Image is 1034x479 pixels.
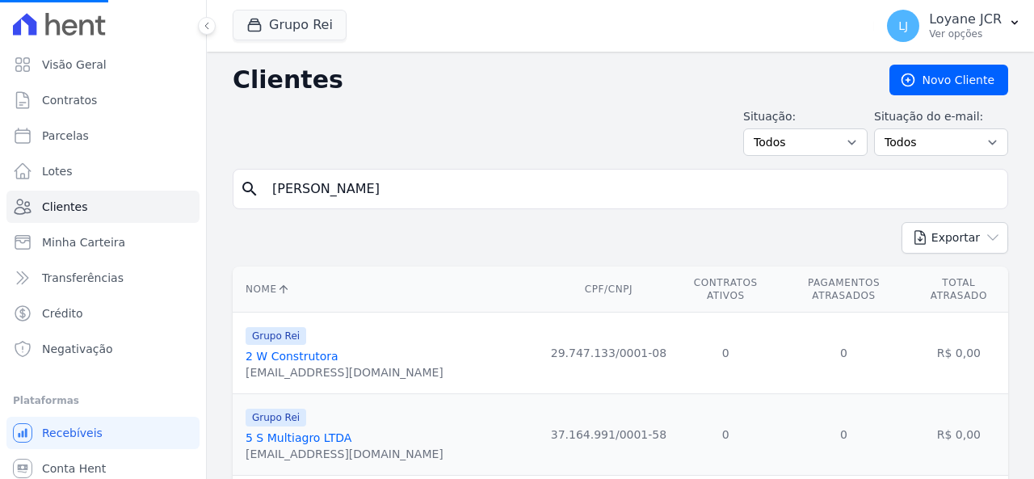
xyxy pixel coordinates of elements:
[898,20,908,32] span: LJ
[246,431,351,444] a: 5 S Multiagro LTDA
[743,108,868,125] label: Situação:
[544,394,673,476] td: 37.164.991/0001-58
[6,48,200,81] a: Visão Geral
[42,199,87,215] span: Clientes
[902,222,1008,254] button: Exportar
[13,391,193,410] div: Plataformas
[6,155,200,187] a: Lotes
[544,267,673,313] th: CPF/CNPJ
[246,327,306,345] span: Grupo Rei
[910,267,1008,313] th: Total Atrasado
[246,409,306,426] span: Grupo Rei
[673,313,778,394] td: 0
[6,84,200,116] a: Contratos
[544,313,673,394] td: 29.747.133/0001-08
[42,460,106,477] span: Conta Hent
[263,173,1001,205] input: Buscar por nome, CPF ou e-mail
[42,341,113,357] span: Negativação
[6,191,200,223] a: Clientes
[910,313,1008,394] td: R$ 0,00
[42,270,124,286] span: Transferências
[6,262,200,294] a: Transferências
[874,3,1034,48] button: LJ Loyane JCR Ver opções
[929,27,1002,40] p: Ver opções
[6,226,200,258] a: Minha Carteira
[6,297,200,330] a: Crédito
[6,417,200,449] a: Recebíveis
[240,179,259,199] i: search
[42,234,125,250] span: Minha Carteira
[42,163,73,179] span: Lotes
[910,394,1008,476] td: R$ 0,00
[246,364,443,380] div: [EMAIL_ADDRESS][DOMAIN_NAME]
[246,350,338,363] a: 2 W Construtora
[778,394,909,476] td: 0
[42,305,83,321] span: Crédito
[233,267,544,313] th: Nome
[874,108,1008,125] label: Situação do e-mail:
[42,425,103,441] span: Recebíveis
[929,11,1002,27] p: Loyane JCR
[778,313,909,394] td: 0
[42,128,89,144] span: Parcelas
[233,10,347,40] button: Grupo Rei
[889,65,1008,95] a: Novo Cliente
[233,65,864,95] h2: Clientes
[673,267,778,313] th: Contratos Ativos
[673,394,778,476] td: 0
[6,333,200,365] a: Negativação
[246,446,443,462] div: [EMAIL_ADDRESS][DOMAIN_NAME]
[778,267,909,313] th: Pagamentos Atrasados
[42,57,107,73] span: Visão Geral
[6,120,200,152] a: Parcelas
[42,92,97,108] span: Contratos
